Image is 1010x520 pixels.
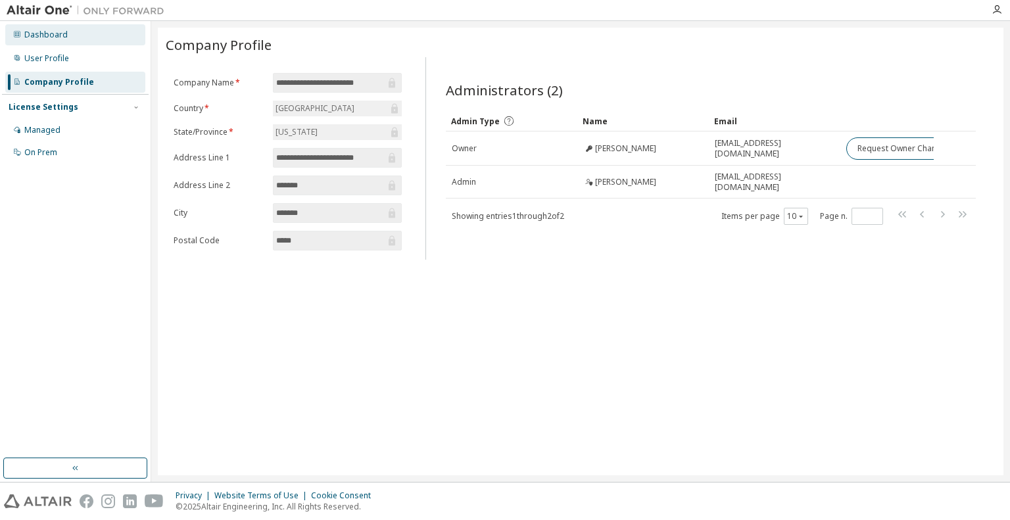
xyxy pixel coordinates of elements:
span: Admin Type [451,116,500,127]
span: Administrators (2) [446,81,563,99]
button: 10 [787,211,805,222]
span: [EMAIL_ADDRESS][DOMAIN_NAME] [715,172,834,193]
div: On Prem [24,147,57,158]
div: Email [714,110,835,131]
div: Website Terms of Use [214,490,311,501]
div: Name [583,110,704,131]
div: [US_STATE] [273,124,402,140]
div: Privacy [176,490,214,501]
span: Owner [452,143,477,154]
label: State/Province [174,127,265,137]
div: [GEOGRAPHIC_DATA] [274,101,356,116]
span: [PERSON_NAME] [595,143,656,154]
div: [GEOGRAPHIC_DATA] [273,101,402,116]
label: City [174,208,265,218]
label: Address Line 1 [174,153,265,163]
label: Postal Code [174,235,265,246]
span: Company Profile [166,35,272,54]
button: Request Owner Change [846,137,957,160]
img: facebook.svg [80,494,93,508]
label: Address Line 2 [174,180,265,191]
img: linkedin.svg [123,494,137,508]
img: instagram.svg [101,494,115,508]
div: [US_STATE] [274,125,320,139]
div: Company Profile [24,77,94,87]
label: Company Name [174,78,265,88]
img: Altair One [7,4,171,17]
p: © 2025 Altair Engineering, Inc. All Rights Reserved. [176,501,379,512]
img: altair_logo.svg [4,494,72,508]
div: Dashboard [24,30,68,40]
label: Country [174,103,265,114]
img: youtube.svg [145,494,164,508]
span: [PERSON_NAME] [595,177,656,187]
span: Showing entries 1 through 2 of 2 [452,210,564,222]
span: [EMAIL_ADDRESS][DOMAIN_NAME] [715,138,834,159]
span: Items per page [721,208,808,225]
div: Managed [24,125,60,135]
div: Cookie Consent [311,490,379,501]
span: Page n. [820,208,883,225]
div: User Profile [24,53,69,64]
span: Admin [452,177,476,187]
div: License Settings [9,102,78,112]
